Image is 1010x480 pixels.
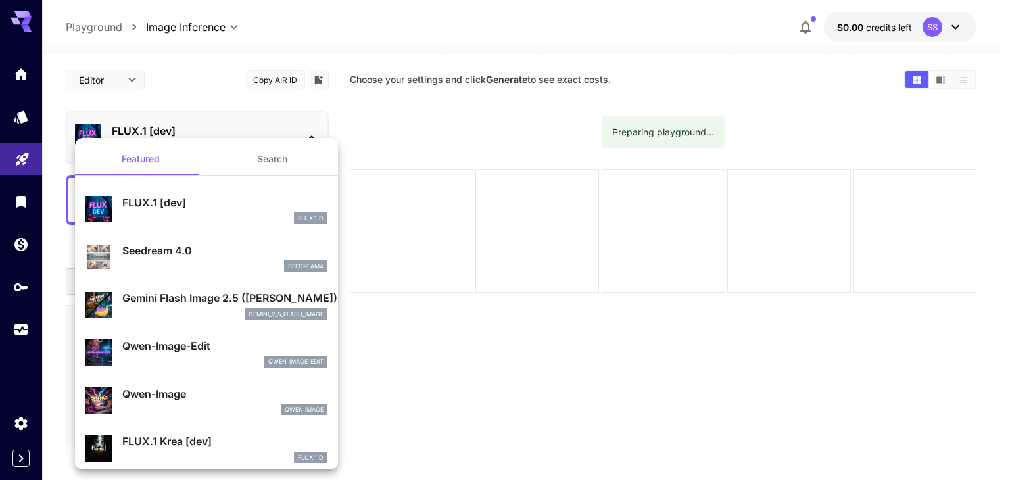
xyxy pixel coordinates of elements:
[75,143,206,175] button: Featured
[288,262,324,271] p: seedream4
[206,143,338,175] button: Search
[85,285,327,325] div: Gemini Flash Image 2.5 ([PERSON_NAME])gemini_2_5_flash_image
[285,405,324,414] p: Qwen Image
[268,357,324,366] p: qwen_image_edit
[85,428,327,468] div: FLUX.1 Krea [dev]FLUX.1 D
[122,386,327,402] p: Qwen-Image
[85,189,327,229] div: FLUX.1 [dev]FLUX.1 D
[298,453,324,462] p: FLUX.1 D
[122,338,327,354] p: Qwen-Image-Edit
[85,333,327,373] div: Qwen-Image-Editqwen_image_edit
[122,290,327,306] p: Gemini Flash Image 2.5 ([PERSON_NAME])
[122,433,327,449] p: FLUX.1 Krea [dev]
[249,310,324,319] p: gemini_2_5_flash_image
[298,214,324,223] p: FLUX.1 D
[85,237,327,277] div: Seedream 4.0seedream4
[122,243,327,258] p: Seedream 4.0
[85,381,327,421] div: Qwen-ImageQwen Image
[122,195,327,210] p: FLUX.1 [dev]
